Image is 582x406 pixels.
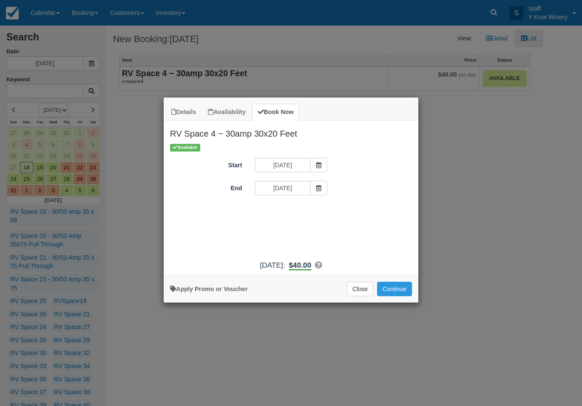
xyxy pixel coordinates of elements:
[166,104,202,120] a: Details
[347,282,373,296] button: Close
[170,144,200,151] span: Available
[164,181,248,193] label: End
[164,120,418,143] h2: RV Space 4 ~ 30amp 30x20 Feet
[252,104,299,120] a: Book Now
[202,104,251,120] a: Availability
[170,286,248,292] a: Apply Voucher
[260,261,283,269] span: [DATE]
[164,260,418,271] div: :
[164,120,418,271] div: Item Modal
[377,282,412,296] button: Add to Booking
[289,261,311,270] b: $40.00
[164,158,248,170] label: Start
